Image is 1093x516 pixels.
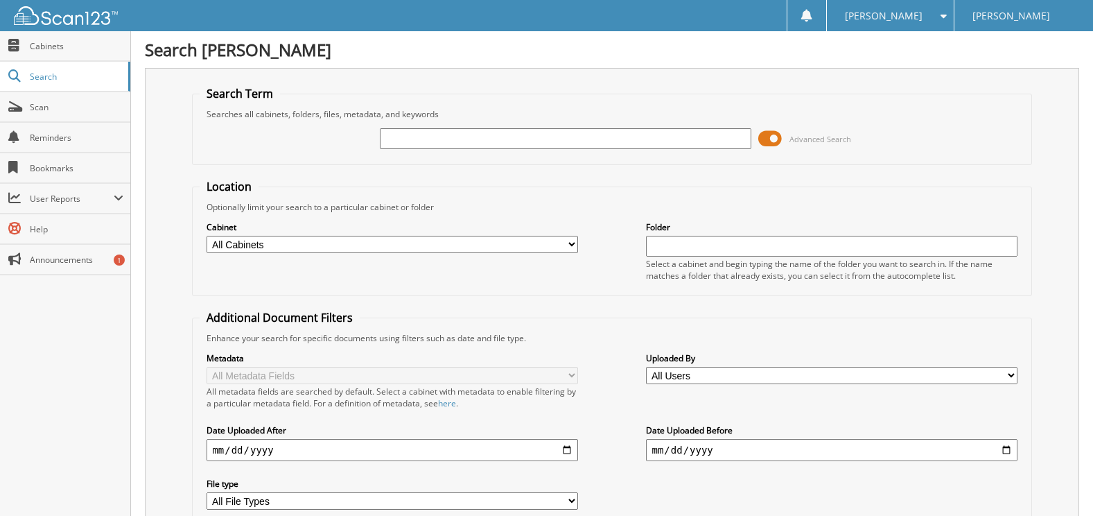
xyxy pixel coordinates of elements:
span: Cabinets [30,40,123,52]
span: User Reports [30,193,114,205]
label: Folder [646,221,1017,233]
input: end [646,439,1017,461]
div: All metadata fields are searched by default. Select a cabinet with metadata to enable filtering b... [207,386,577,409]
span: Advanced Search [789,134,851,144]
input: start [207,439,577,461]
legend: Additional Document Filters [200,310,360,325]
div: Select a cabinet and begin typing the name of the folder you want to search in. If the name match... [646,258,1017,282]
label: File type [207,478,577,490]
span: Help [30,223,123,235]
div: Searches all cabinets, folders, files, metadata, and keywords [200,108,1024,120]
label: Date Uploaded Before [646,424,1017,436]
label: Date Uploaded After [207,424,577,436]
a: here [438,397,456,409]
span: [PERSON_NAME] [845,12,923,20]
span: Search [30,71,121,83]
label: Cabinet [207,221,577,233]
span: Scan [30,101,123,113]
span: Bookmarks [30,162,123,174]
h1: Search [PERSON_NAME] [145,38,1079,61]
iframe: Chat Widget [1024,449,1093,516]
span: [PERSON_NAME] [972,12,1050,20]
label: Uploaded By [646,352,1017,364]
img: scan123-logo-white.svg [14,6,118,25]
legend: Search Term [200,86,280,101]
div: Enhance your search for specific documents using filters such as date and file type. [200,332,1024,344]
span: Reminders [30,132,123,144]
legend: Location [200,179,259,194]
div: 1 [114,255,125,266]
div: Optionally limit your search to a particular cabinet or folder [200,201,1024,213]
label: Metadata [207,352,577,364]
span: Announcements [30,254,123,266]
